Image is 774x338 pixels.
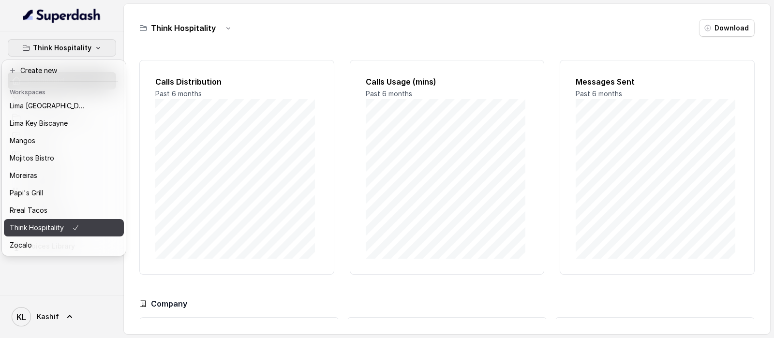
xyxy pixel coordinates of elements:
p: Rreal Tacos [10,205,47,216]
p: Mangos [10,135,35,147]
p: Papi's Grill [10,187,43,199]
p: Think Hospitality [33,42,91,54]
p: Moreiras [10,170,37,181]
p: Lima Key Biscayne [10,118,68,129]
button: Create new [4,62,124,79]
button: Think Hospitality [8,39,116,57]
p: Zocalo [10,239,32,251]
header: Workspaces [4,84,124,99]
p: Think Hospitality [10,222,64,234]
p: Mojitos Bistro [10,152,54,164]
p: Lima [GEOGRAPHIC_DATA] [10,100,87,112]
div: Think Hospitality [2,60,126,256]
